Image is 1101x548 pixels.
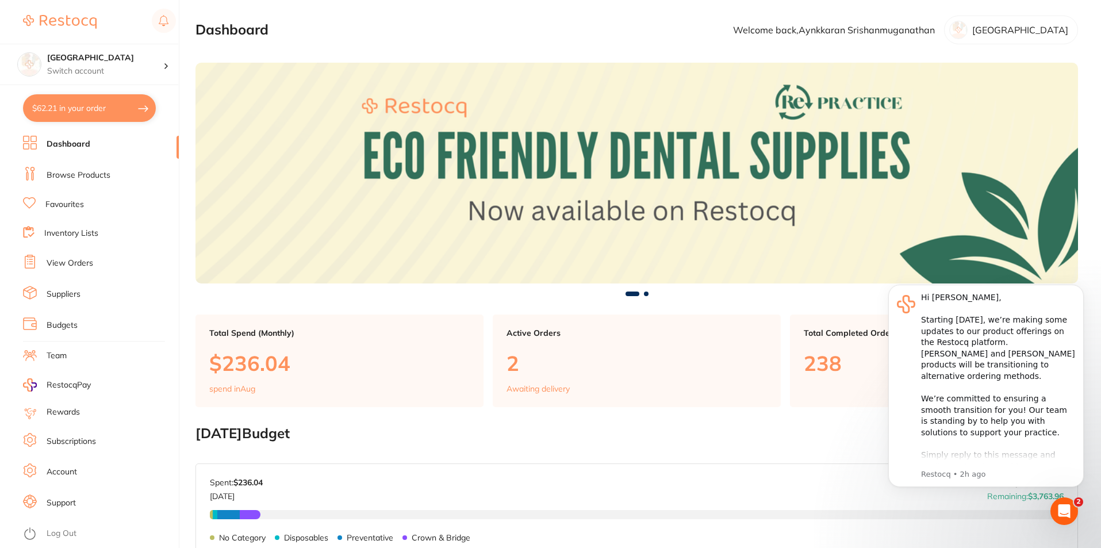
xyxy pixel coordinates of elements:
[23,15,97,29] img: Restocq Logo
[23,525,175,543] button: Log Out
[507,351,767,375] p: 2
[209,328,470,338] p: Total Spend (Monthly)
[47,407,80,418] a: Rewards
[733,25,935,35] p: Welcome back, Aynkkaran Srishanmuganathan
[804,328,1064,338] p: Total Completed Orders
[47,436,96,447] a: Subscriptions
[1074,497,1083,507] span: 2
[195,22,268,38] h2: Dashboard
[219,533,266,542] p: No Category
[23,94,156,122] button: $62.21 in your order
[347,533,393,542] p: Preventative
[1050,497,1078,525] iframe: Intercom live chat
[507,384,570,393] p: Awaiting delivery
[47,139,90,150] a: Dashboard
[47,528,76,539] a: Log Out
[507,328,767,338] p: Active Orders
[412,533,470,542] p: Crown & Bridge
[47,52,163,64] h4: Lakes Boulevard Dental
[804,351,1064,375] p: 238
[871,267,1101,517] iframe: Intercom notifications message
[195,315,484,408] a: Total Spend (Monthly)$236.04spend inAug
[284,533,328,542] p: Disposables
[209,384,255,393] p: spend in Aug
[195,426,1078,442] h2: [DATE] Budget
[47,350,67,362] a: Team
[47,497,76,509] a: Support
[209,351,470,375] p: $236.04
[195,63,1078,283] img: Dashboard
[45,199,84,210] a: Favourites
[44,228,98,239] a: Inventory Lists
[233,477,263,488] strong: $236.04
[210,487,263,501] p: [DATE]
[47,320,78,331] a: Budgets
[972,25,1068,35] p: [GEOGRAPHIC_DATA]
[23,9,97,35] a: Restocq Logo
[47,170,110,181] a: Browse Products
[47,380,91,391] span: RestocqPay
[23,378,91,392] a: RestocqPay
[50,202,204,212] p: Message from Restocq, sent 2h ago
[23,378,37,392] img: RestocqPay
[790,315,1078,408] a: Total Completed Orders238
[47,289,80,300] a: Suppliers
[493,315,781,408] a: Active Orders2Awaiting delivery
[18,53,41,76] img: Lakes Boulevard Dental
[47,258,93,269] a: View Orders
[210,478,263,487] p: Spent:
[47,66,163,77] p: Switch account
[47,466,77,478] a: Account
[50,25,204,295] div: Hi [PERSON_NAME], ​ Starting [DATE], we’re making some updates to our product offerings on the Re...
